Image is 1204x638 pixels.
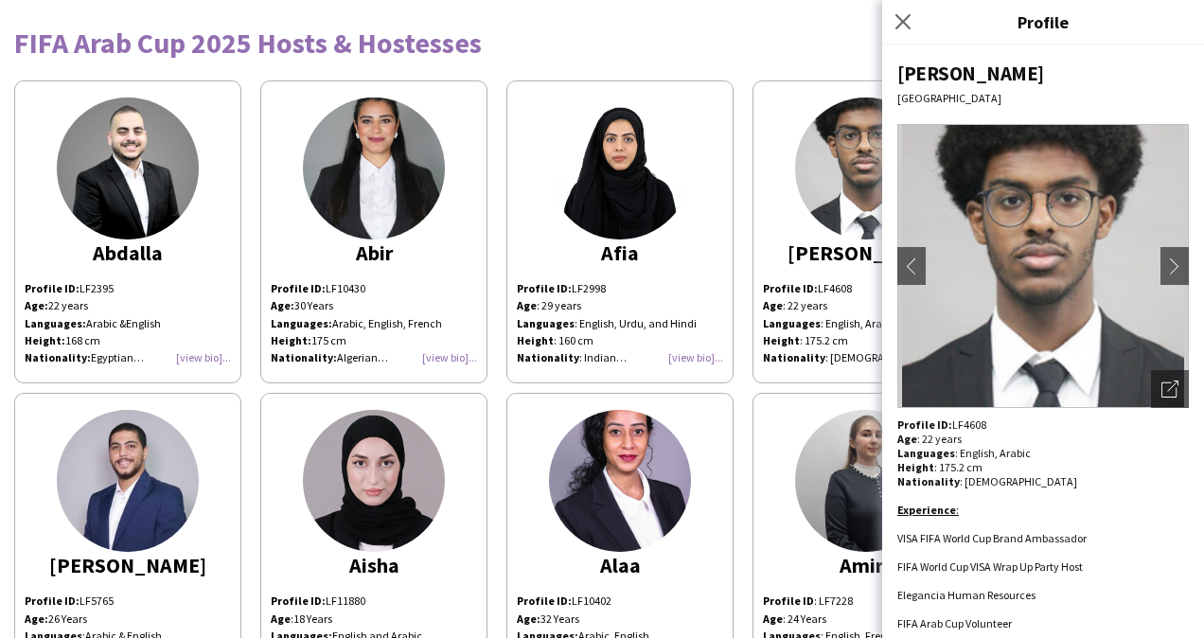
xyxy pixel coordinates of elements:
strong: Profile ID: [517,594,572,608]
u: : [897,503,959,517]
div: : 29 years [517,297,723,314]
b: Height: [25,333,65,347]
div: [PERSON_NAME] [897,61,1189,86]
img: thumb-653a278912065.jpeg [57,410,199,552]
strong: Height: [271,333,311,347]
b: Languages [897,446,955,460]
b: Age [517,298,537,312]
strong: Nationality: [271,350,337,364]
li: VISA FIFA World Cup Brand Ambassador [897,531,1189,545]
div: Open photos pop-in [1151,370,1189,408]
div: LF4608 [897,417,1189,630]
b: Height [517,333,554,347]
b: Profile ID: [517,281,572,295]
p: 26 Years [25,611,231,628]
div: : LF7228 [763,593,969,610]
p: 30 Years Arabic, English, French 175 cm Algerian [271,297,477,366]
span: 18 Years [293,611,332,626]
span: : English, Urdu, and Hindi [575,316,697,330]
img: thumb-6620e5d822dac.jpeg [57,97,199,239]
span: : [825,350,828,364]
div: : 24 Years [763,611,969,628]
img: thumb-e8597d1b-f23f-4a8f-ab1f-bf3175c4f7a7.jpg [549,410,691,552]
strong: Age: [25,611,48,626]
span: FIFA Arab Cup Volunteer [897,616,1012,630]
li: FIFA World Cup VISA Wrap Up Party Host [897,559,1189,574]
span: : 160 cm [554,333,593,347]
b: Languages [763,316,821,330]
div: [PERSON_NAME] [763,244,969,261]
span: [DEMOGRAPHIC_DATA] [965,474,1077,488]
b: Nationality [763,350,825,364]
div: Alaa [517,557,723,574]
b: Experience [897,503,956,517]
span: [DEMOGRAPHIC_DATA] [830,350,953,364]
div: : Indian [517,349,723,366]
b: Nationality [897,474,960,488]
div: FIFA Arab Cup 2025 Hosts & Hostesses [14,28,1190,57]
b: Height [763,333,800,347]
span: : 175.2 cm [800,333,848,347]
div: LF2395 [25,280,231,366]
span: : 175.2 cm [934,460,983,474]
img: thumb-99d04587-f6f5-4a9e-b771-aa470dfaae89.jpg [303,410,445,552]
div: LF4608 [763,280,969,366]
b: Age [897,432,917,446]
b: Age [763,611,783,626]
b: Age: [25,298,48,312]
div: 22 years [25,297,231,314]
div: Aisha [271,557,477,574]
span: : [960,474,963,488]
b: Nationality: [25,350,91,364]
div: [PERSON_NAME] [25,557,231,574]
div: [GEOGRAPHIC_DATA] [897,91,1189,105]
div: Abir [271,244,477,261]
b: Languages: [25,316,86,330]
strong: Languages: [271,316,332,330]
span: 168 cm [65,333,100,347]
strong: Age: [271,298,294,312]
b: Profile ID: [25,281,80,295]
p: LF5765 [25,593,231,610]
div: Egyptian [25,349,231,366]
span: : [271,611,293,626]
li: Elegancia Human Resources [897,588,1189,602]
h3: Profile [882,9,1204,34]
span: : 22 years [783,298,827,312]
span: : 22 years [917,432,962,446]
img: thumb-167437777163ccfa2bf28d6.jpeg [549,97,691,239]
div: LF2998 [517,280,723,297]
b: Height [897,460,934,474]
img: Crew avatar or photo [897,124,1189,408]
img: thumb-fc3e0976-9115-4af5-98af-bfaaaaa2f1cd.jpg [303,97,445,239]
b: Profile ID: [897,417,952,432]
b: Profile ID: [271,594,326,608]
strong: Profile ID: [271,281,326,295]
img: thumb-63cfaca99219f.jpeg [795,97,937,239]
div: Abdalla [25,244,231,261]
div: : English, Arabic [763,315,969,332]
strong: Age: [517,611,540,626]
strong: Profile ID: [25,594,80,608]
p: LF10402 [517,593,723,610]
b: Profile ID: [763,281,818,295]
img: thumb-b4087b77-b45d-4108-8861-636fdf2e45e6.jpg [795,410,937,552]
b: Age [763,298,783,312]
p: LF10430 [271,280,477,297]
b: Languages [517,316,575,330]
div: Amira [763,557,969,574]
div: Arabic &English [25,315,231,332]
b: Age [271,611,291,626]
div: : English, Arabic [897,446,1189,460]
b: Nationality [517,350,579,364]
b: Profile ID [763,594,814,608]
div: Afia [517,244,723,261]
